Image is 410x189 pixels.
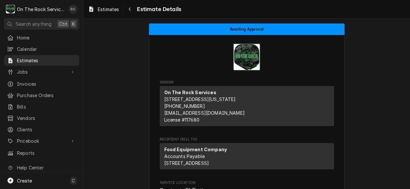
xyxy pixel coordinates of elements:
[124,4,135,14] button: Navigate back
[17,126,76,133] span: Clients
[17,92,76,99] span: Purchase Orders
[4,136,79,146] a: Go to Pricebook
[17,57,76,64] span: Estimates
[4,113,79,124] a: Vendors
[160,143,334,169] div: Recipient (Bill To)
[4,79,79,89] a: Invoices
[160,180,334,185] span: Service Location
[4,101,79,112] a: Bills
[17,164,75,171] span: Help Center
[149,23,344,35] div: Status
[6,5,15,14] div: O
[4,162,79,173] a: Go to Help Center
[164,90,216,95] strong: On The Rock Services
[160,86,334,126] div: Sender
[4,66,79,77] a: Go to Jobs
[4,18,79,30] button: Search anythingCtrlK
[17,115,76,122] span: Vendors
[72,21,75,27] span: K
[59,21,67,27] span: Ctrl
[4,32,79,43] a: Home
[68,5,78,14] div: Rich Ortega's Avatar
[160,137,334,142] span: Recipient (Bill To)
[85,4,122,15] a: Estimates
[164,103,205,109] a: [PHONE_NUMBER]
[98,6,119,13] span: Estimates
[164,117,199,123] span: License # 117680
[17,150,76,156] span: Reports
[233,43,260,71] img: Logo
[164,147,227,152] strong: Food Equipment Company
[72,177,75,184] span: C
[160,80,334,85] span: Sender
[160,86,334,129] div: Sender
[164,96,236,102] span: [STREET_ADDRESS][US_STATE]
[230,27,264,31] span: Awaiting Approval
[4,90,79,101] a: Purchase Orders
[4,124,79,135] a: Clients
[4,55,79,66] a: Estimates
[16,21,51,27] span: Search anything
[164,153,209,166] span: Accounts Payable [STREET_ADDRESS]
[4,44,79,54] a: Calendar
[6,5,15,14] div: On The Rock Services's Avatar
[17,68,66,75] span: Jobs
[17,178,32,183] span: Create
[17,34,76,41] span: Home
[160,80,334,129] div: Estimate Sender
[135,5,181,14] span: Estimate Details
[164,110,245,116] a: [EMAIL_ADDRESS][DOMAIN_NAME]
[68,5,78,14] div: RO
[17,46,76,52] span: Calendar
[17,103,76,110] span: Bills
[4,148,79,158] a: Reports
[160,143,334,172] div: Recipient (Bill To)
[160,137,334,172] div: Estimate Recipient
[17,138,66,144] span: Pricebook
[17,80,76,87] span: Invoices
[17,6,65,13] div: On The Rock Services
